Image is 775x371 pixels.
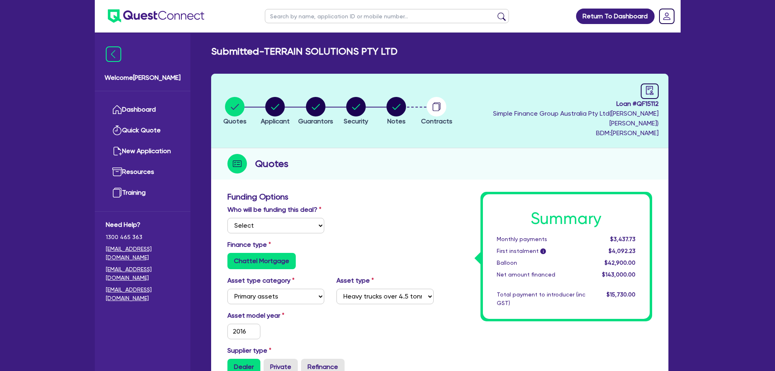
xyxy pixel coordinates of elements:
[497,209,636,228] h1: Summary
[343,97,369,127] button: Security
[607,291,635,298] span: $15,730.00
[106,245,179,262] a: [EMAIL_ADDRESS][DOMAIN_NAME]
[576,9,655,24] a: Return To Dashboard
[605,259,635,266] span: $42,900.00
[112,146,122,156] img: new-application
[227,240,271,250] label: Finance type
[386,97,406,127] button: Notes
[491,235,592,244] div: Monthly payments
[106,220,179,230] span: Need Help?
[221,311,331,321] label: Asset model year
[112,125,122,135] img: quick-quote
[106,99,179,120] a: Dashboard
[493,110,659,127] span: Simple Finance Group Australia Pty Ltd ( [PERSON_NAME] [PERSON_NAME] )
[106,141,179,162] a: New Application
[260,97,290,127] button: Applicant
[105,73,181,83] span: Welcome [PERSON_NAME]
[211,46,397,57] h2: Submitted - TERRAIN SOLUTIONS PTY LTD
[491,259,592,267] div: Balloon
[387,117,406,125] span: Notes
[227,192,434,202] h3: Funding Options
[656,6,677,27] a: Dropdown toggle
[227,154,247,173] img: step-icon
[106,182,179,203] a: Training
[344,117,368,125] span: Security
[459,128,659,138] span: BDM: [PERSON_NAME]
[336,276,374,285] label: Asset type
[610,236,635,242] span: $3,437.73
[298,97,334,127] button: Guarantors
[108,9,204,23] img: quest-connect-logo-blue
[112,188,122,198] img: training
[265,9,509,23] input: Search by name, application ID or mobile number...
[261,117,290,125] span: Applicant
[491,247,592,255] div: First instalment
[602,271,635,278] span: $143,000.00
[645,86,654,95] span: audit
[227,276,295,285] label: Asset type category
[421,97,453,127] button: Contracts
[106,233,179,241] span: 1300 465 363
[227,346,271,356] label: Supplier type
[255,156,288,171] h2: Quotes
[609,248,635,254] span: $4,092.23
[421,117,452,125] span: Contracts
[491,270,592,279] div: Net amount financed
[227,205,321,215] label: Who will be funding this deal?
[223,97,247,127] button: Quotes
[106,46,121,62] img: icon-menu-close
[106,285,179,303] a: [EMAIL_ADDRESS][DOMAIN_NAME]
[491,290,592,307] div: Total payment to introducer (inc GST)
[540,248,546,254] span: i
[459,99,659,109] span: Loan # QF15112
[112,167,122,177] img: resources
[223,117,247,125] span: Quotes
[298,117,333,125] span: Guarantors
[106,162,179,182] a: Resources
[106,265,179,282] a: [EMAIL_ADDRESS][DOMAIN_NAME]
[106,120,179,141] a: Quick Quote
[227,253,296,269] label: Chattel Mortgage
